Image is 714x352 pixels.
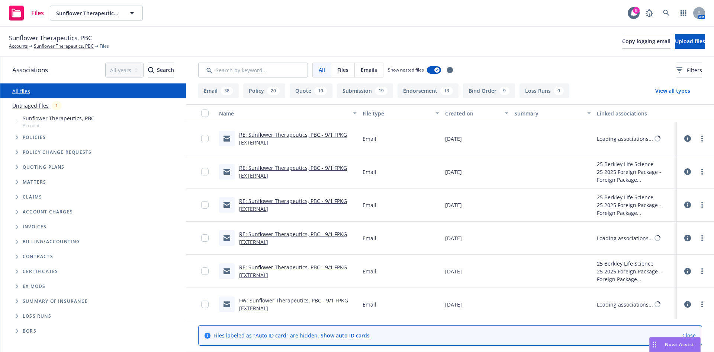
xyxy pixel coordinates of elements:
span: Sunflower Therapeutics, PBC [9,33,92,43]
div: Folder Tree Example [0,234,186,339]
button: Bind Order [463,83,515,98]
div: 13 [440,87,453,95]
span: Sunflower Therapeutics, PBC [23,114,94,122]
div: 38 [221,87,233,95]
button: View all types [643,83,702,98]
a: Report a Bug [642,6,657,20]
div: Summary [514,110,583,117]
button: Submission [337,83,393,98]
span: [DATE] [445,201,462,209]
a: more [698,234,707,242]
button: Endorsement [398,83,459,98]
a: RE: Sunflower Therapeutics, PBC - 9/1 FPKG [EXTERNAL] [239,231,347,245]
button: Filters [676,63,702,77]
input: Toggle Row Selected [201,135,209,142]
a: Close [682,332,696,339]
span: Email [363,234,376,242]
span: Invoices [23,225,47,229]
div: Drag to move [650,337,659,352]
button: Name [216,104,360,122]
span: Email [363,168,376,176]
a: Search [659,6,674,20]
div: 25 Berkley Life Science [597,260,674,267]
button: Upload files [675,34,705,49]
span: Loss Runs [23,314,51,318]
span: All [319,66,325,74]
input: Toggle Row Selected [201,168,209,175]
span: Account charges [23,210,73,214]
span: BORs [23,329,36,333]
span: Summary of insurance [23,299,88,304]
span: Quoting plans [23,165,65,169]
div: 20 [267,87,280,95]
button: Email [198,83,239,98]
a: more [698,300,707,309]
a: FW: Sunflower Therapeutics, PBC - 9/1 FPKG [EXTERNAL] [239,297,348,312]
div: Loading associations... [597,234,653,242]
button: Created on [442,104,511,122]
div: Loading associations... [597,301,653,308]
div: 1 [52,101,62,110]
span: Email [363,301,376,308]
div: Name [219,110,348,117]
span: Files [100,43,109,50]
span: [DATE] [445,267,462,275]
span: Show nested files [388,67,424,73]
span: [DATE] [445,168,462,176]
span: [DATE] [445,301,462,308]
span: Files [337,66,348,74]
span: Files labeled as "Auto ID card" are hidden. [213,332,370,339]
button: Summary [511,104,594,122]
div: Created on [445,110,500,117]
button: File type [360,104,443,122]
span: Files [31,10,44,16]
a: Accounts [9,43,28,50]
span: Contracts [23,254,53,259]
a: more [698,167,707,176]
a: Files [6,3,47,23]
a: RE: Sunflower Therapeutics, PBC - 9/1 FPKG [EXTERNAL] [239,164,347,179]
span: Policy change requests [23,150,91,155]
button: Policy [243,83,285,98]
span: [DATE] [445,234,462,242]
div: 25 2025 Foreign Package - Foreign Package [597,168,674,184]
a: more [698,267,707,276]
a: Untriaged files [12,102,49,110]
span: Matters [23,180,46,184]
div: Linked associations [597,110,674,117]
span: Email [363,135,376,143]
a: Switch app [676,6,691,20]
div: 19 [314,87,327,95]
span: Sunflower Therapeutics, PBC [56,9,120,17]
div: File type [363,110,431,117]
span: Policies [23,135,46,140]
a: RE: Sunflower Therapeutics, PBC - 9/1 FPKG [EXTERNAL] [239,197,347,212]
span: Certificates [23,269,58,274]
button: SearchSearch [148,63,174,77]
input: Toggle Row Selected [201,267,209,275]
button: Nova Assist [649,337,701,352]
div: 25 Berkley Life Science [597,193,674,201]
span: [DATE] [445,135,462,143]
span: Nova Assist [665,341,694,348]
span: Email [363,267,376,275]
div: Tree Example [0,113,186,234]
div: 25 2025 Foreign Package - Foreign Package [597,267,674,283]
span: Filters [687,66,702,74]
a: RE: Sunflower Therapeutics, PBC - 9/1 FPKG [EXTERNAL] [239,264,347,279]
a: All files [12,88,30,95]
div: 19 [375,87,387,95]
input: Toggle Row Selected [201,234,209,242]
input: Toggle Row Selected [201,301,209,308]
span: Billing/Accounting [23,240,80,244]
span: Ex Mods [23,284,45,289]
div: Search [148,63,174,77]
a: more [698,134,707,143]
div: 9 [554,87,564,95]
button: Copy logging email [622,34,670,49]
div: 25 Berkley Life Science [597,160,674,168]
span: Claims [23,195,42,199]
a: more [698,200,707,209]
div: 25 2025 Foreign Package - Foreign Package [597,201,674,217]
div: 8 [633,7,640,14]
